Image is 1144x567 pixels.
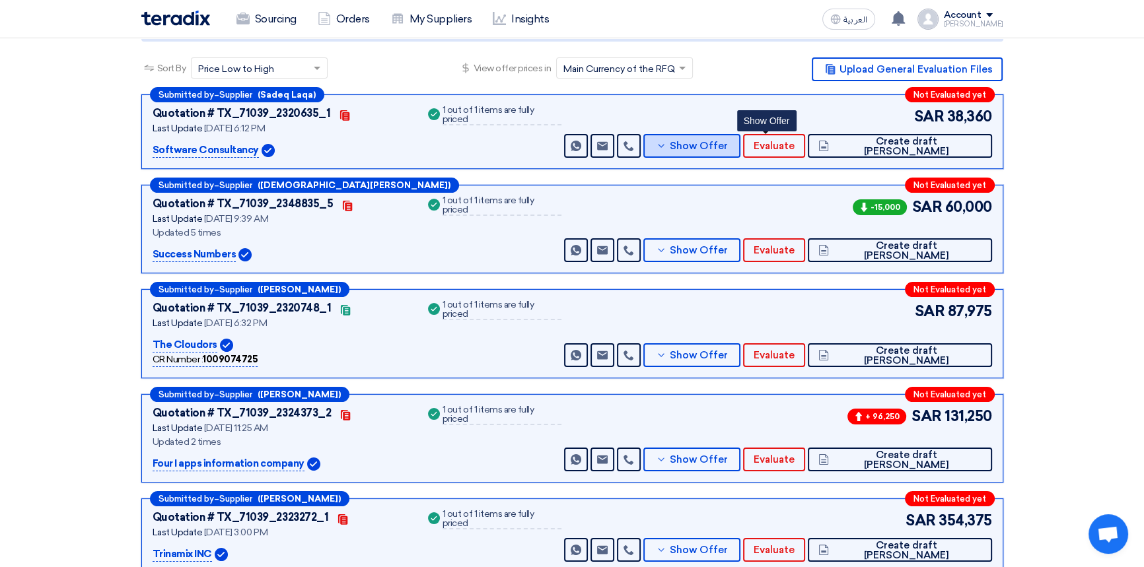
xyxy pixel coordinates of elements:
img: Verified Account [215,548,228,561]
p: Four I apps information company [153,456,304,472]
div: Account [944,10,982,21]
span: Create draft [PERSON_NAME] [832,241,981,261]
div: Quotation # TX_71039_2320748_1 [153,300,332,316]
span: 131,250 [945,405,992,427]
span: [DATE] 9:39 AM [204,213,268,224]
span: Not Evaluated yet [913,285,986,294]
button: Create draft [PERSON_NAME] [808,538,991,562]
button: Show Offer [643,538,741,562]
span: Evaluate [754,141,795,151]
div: – [150,491,349,506]
span: Evaluate [754,545,795,555]
a: Sourcing [226,5,307,34]
div: Updated 5 times [153,226,410,240]
button: العربية [822,9,875,30]
span: Supplier [219,285,252,294]
button: Evaluate [743,134,805,158]
button: Evaluate [743,448,805,471]
div: Quotation # TX_71039_2324373_2 [153,405,332,421]
span: SAR [915,300,945,322]
p: Trinamix INC [153,547,212,562]
span: Supplier [219,494,252,503]
span: + 96,250 [847,409,906,424]
span: -15,000 [853,199,907,215]
span: [DATE] 11:25 AM [204,422,268,434]
span: SAR [914,106,945,127]
div: 1 out of 1 items are fully priced [443,300,561,320]
button: Show Offer [643,134,741,158]
span: Submitted by [159,181,214,189]
img: Verified Account [220,339,233,352]
div: CR Number : [153,352,258,367]
b: 1009074725 [203,354,258,365]
button: Show Offer [643,448,741,471]
span: Not Evaluated yet [913,390,986,399]
button: Create draft [PERSON_NAME] [808,134,991,158]
span: Not Evaluated yet [913,90,986,99]
span: Sort By [157,61,186,75]
span: Not Evaluated yet [913,181,986,189]
span: [DATE] 6:12 PM [204,123,265,134]
a: Insights [482,5,559,34]
span: Last Update [153,422,203,434]
button: Create draft [PERSON_NAME] [808,343,991,367]
span: View offer prices in [474,61,551,75]
img: Verified Account [307,457,320,471]
b: ([PERSON_NAME]) [258,285,341,294]
span: 38,360 [947,106,991,127]
span: 87,975 [947,300,991,322]
button: Evaluate [743,343,805,367]
b: (Sadeq Laqa) [258,90,316,99]
p: The Cloudors [153,337,217,353]
div: Show Offer [737,110,797,131]
p: Success Numbers [153,247,236,263]
span: Supplier [219,390,252,399]
a: Orders [307,5,380,34]
img: profile_test.png [917,9,939,30]
button: Evaluate [743,538,805,562]
div: 1 out of 1 items are fully priced [443,510,561,529]
button: Evaluate [743,238,805,262]
img: Teradix logo [141,11,210,26]
button: Upload General Evaluation Files [812,57,1003,81]
span: Create draft [PERSON_NAME] [832,541,981,560]
div: Quotation # TX_71039_2323272_1 [153,510,329,525]
span: Submitted by [159,90,214,99]
span: Evaluate [754,246,795,255]
b: ([DEMOGRAPHIC_DATA][PERSON_NAME]) [258,181,450,189]
button: Create draft [PERSON_NAME] [808,238,991,262]
span: [DATE] 6:32 PM [204,317,267,329]
img: Verified Account [262,144,275,157]
span: Last Update [153,527,203,538]
span: Evaluate [754,350,795,360]
button: Create draft [PERSON_NAME] [808,448,991,471]
span: Supplier [219,181,252,189]
span: Show Offer [670,455,728,465]
div: – [150,387,349,402]
span: Create draft [PERSON_NAME] [832,346,981,366]
p: Software Consultancy [153,143,259,158]
div: 1 out of 1 items are fully priced [443,106,561,125]
span: Last Update [153,213,203,224]
div: Quotation # TX_71039_2348835_5 [153,196,334,212]
div: Updated 2 times [153,435,410,449]
span: SAR [912,405,942,427]
span: Submitted by [159,390,214,399]
a: My Suppliers [380,5,482,34]
b: ([PERSON_NAME]) [258,390,341,399]
span: Submitted by [159,494,214,503]
span: Supplier [219,90,252,99]
span: 354,375 [939,510,992,531]
div: 1 out of 1 items are fully priced [443,196,561,216]
div: Open chat [1089,514,1128,554]
span: 60,000 [945,196,991,218]
span: Create draft [PERSON_NAME] [832,137,981,156]
span: Create draft [PERSON_NAME] [832,450,981,470]
span: Show Offer [670,141,728,151]
span: Last Update [153,123,203,134]
span: Not Evaluated yet [913,494,986,503]
span: العربية [843,15,867,24]
b: ([PERSON_NAME]) [258,494,341,503]
div: – [150,87,324,102]
span: Show Offer [670,246,728,255]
